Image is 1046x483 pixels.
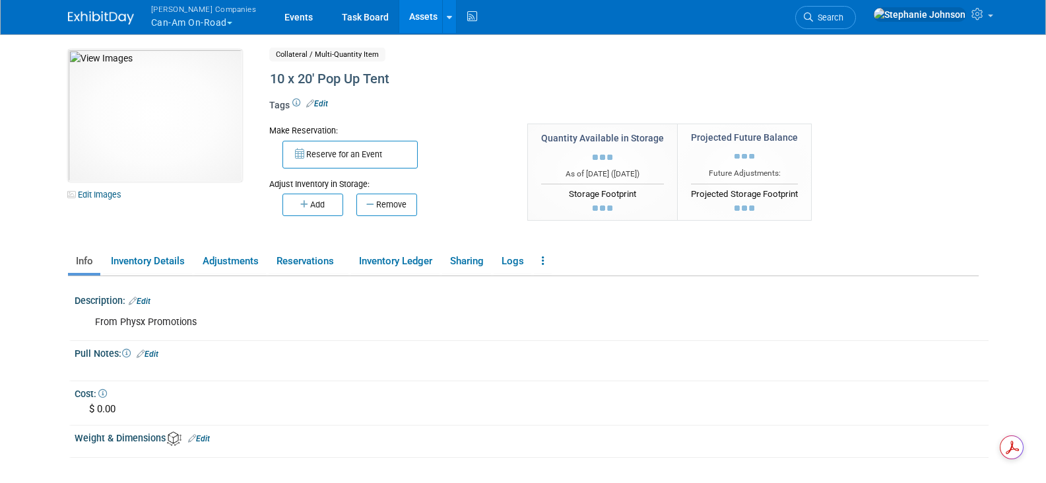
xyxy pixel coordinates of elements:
[614,169,637,178] span: [DATE]
[282,141,418,168] button: Reserve for an Event
[735,205,754,211] img: loading...
[84,399,979,420] div: $ 0.00
[795,6,856,29] a: Search
[68,11,134,24] img: ExhibitDay
[129,297,150,306] a: Edit
[151,2,257,16] span: [PERSON_NAME] Companies
[188,434,210,443] a: Edit
[167,431,181,446] img: Asset Weight and Dimensions
[269,168,508,190] div: Adjust Inventory in Storage:
[68,50,242,182] img: View Images
[691,184,798,201] div: Projected Storage Footprint
[137,350,158,359] a: Edit
[593,155,612,160] img: loading...
[68,186,127,203] a: Edit Images
[103,250,192,273] a: Inventory Details
[75,384,989,400] div: Cost:
[442,250,491,273] a: Sharing
[735,154,754,159] img: loading...
[269,124,508,137] div: Make Reservation:
[86,309,816,336] div: From Physx Promotions
[541,184,664,201] div: Storage Footprint
[68,250,100,273] a: Info
[265,67,870,91] div: 10 x 20' Pop Up Tent
[593,205,612,211] img: loading...
[541,168,664,180] div: As of [DATE] ( )
[691,168,798,179] div: Future Adjustments:
[873,7,966,22] img: Stephanie Johnson
[813,13,843,22] span: Search
[351,250,440,273] a: Inventory Ledger
[75,428,989,446] div: Weight & Dimensions
[356,194,417,216] button: Remove
[494,250,531,273] a: Logs
[75,291,989,308] div: Description:
[269,48,385,61] span: Collateral / Multi-Quantity Item
[269,250,348,273] a: Reservations
[691,131,798,144] div: Projected Future Balance
[75,344,989,361] div: Pull Notes:
[306,99,328,108] a: Edit
[195,250,266,273] a: Adjustments
[269,98,870,121] div: Tags
[282,194,343,216] button: Add
[541,131,664,145] div: Quantity Available in Storage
